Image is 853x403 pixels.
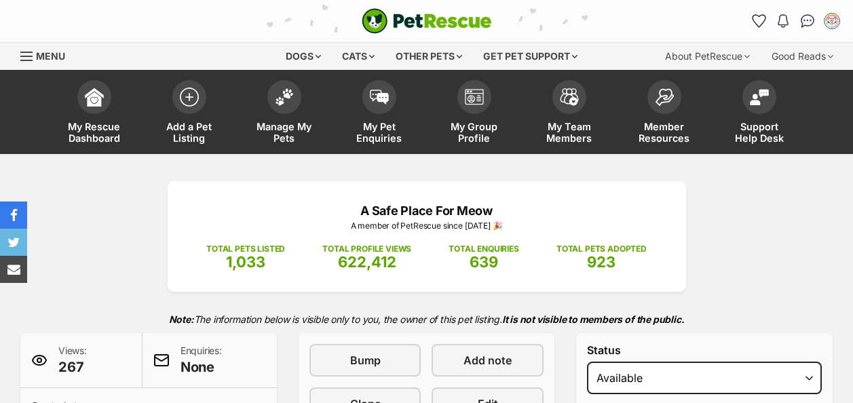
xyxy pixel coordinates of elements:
[539,121,600,144] span: My Team Members
[276,43,330,70] div: Dogs
[470,253,498,271] span: 639
[748,10,770,32] a: Favourites
[322,243,411,255] p: TOTAL PROFILE VIEWS
[617,73,712,154] a: Member Resources
[206,243,285,255] p: TOTAL PETS LISTED
[748,10,843,32] ul: Account quick links
[432,344,544,377] a: Add note
[427,73,522,154] a: My Group Profile
[587,344,822,356] label: Status
[386,43,472,70] div: Other pets
[502,313,685,325] strong: It is not visible to members of the public.
[750,89,769,105] img: help-desk-icon-fdf02630f3aa405de69fd3d07c3f3aa587a6932b1a1747fa1d2bba05be0121f9.svg
[362,8,492,34] img: logo-cat-932fe2b9b8326f06289b0f2fb663e598f794de774fb13d1741a6617ecf9a85b4.svg
[712,73,807,154] a: Support Help Desk
[58,344,87,377] p: Views:
[36,50,65,62] span: Menu
[188,201,666,220] p: A Safe Place For Meow
[181,344,222,377] p: Enquiries:
[474,43,587,70] div: Get pet support
[169,313,194,325] strong: Note:
[338,253,396,271] span: 622,412
[656,43,759,70] div: About PetRescue
[47,73,142,154] a: My Rescue Dashboard
[444,121,505,144] span: My Group Profile
[237,73,332,154] a: Manage My Pets
[729,121,790,144] span: Support Help Desk
[20,43,75,67] a: Menu
[254,121,315,144] span: Manage My Pets
[85,88,104,107] img: dashboard-icon-eb2f2d2d3e046f16d808141f083e7271f6b2e854fb5c12c21221c1fb7104beca.svg
[825,14,839,28] img: A Safe Place For Meow profile pic
[465,89,484,105] img: group-profile-icon-3fa3cf56718a62981997c0bc7e787c4b2cf8bcc04b72c1350f741eb67cf2f40e.svg
[181,358,222,377] span: None
[797,10,818,32] a: Conversations
[801,14,815,28] img: chat-41dd97257d64d25036548639549fe6c8038ab92f7586957e7f3b1b290dea8141.svg
[159,121,220,144] span: Add a Pet Listing
[226,253,265,271] span: 1,033
[821,10,843,32] button: My account
[58,358,87,377] span: 267
[655,88,674,107] img: member-resources-icon-8e73f808a243e03378d46382f2149f9095a855e16c252ad45f914b54edf8863c.svg
[333,43,384,70] div: Cats
[349,121,410,144] span: My Pet Enquiries
[309,344,421,377] a: Bump
[522,73,617,154] a: My Team Members
[762,43,843,70] div: Good Reads
[370,90,389,104] img: pet-enquiries-icon-7e3ad2cf08bfb03b45e93fb7055b45f3efa6380592205ae92323e6603595dc1f.svg
[180,88,199,107] img: add-pet-listing-icon-0afa8454b4691262ce3f59096e99ab1cd57d4a30225e0717b998d2c9b9846f56.svg
[362,8,492,34] a: PetRescue
[560,88,579,106] img: team-members-icon-5396bd8760b3fe7c0b43da4ab00e1e3bb1a5d9ba89233759b79545d2d3fc5d0d.svg
[778,14,789,28] img: notifications-46538b983faf8c2785f20acdc204bb7945ddae34d4c08c2a6579f10ce5e182be.svg
[332,73,427,154] a: My Pet Enquiries
[20,305,833,333] p: The information below is visible only to you, the owner of this pet listing.
[634,121,695,144] span: Member Resources
[142,73,237,154] a: Add a Pet Listing
[772,10,794,32] button: Notifications
[350,352,381,368] span: Bump
[556,243,647,255] p: TOTAL PETS ADOPTED
[188,220,666,232] p: A member of PetRescue since [DATE] 🎉
[449,243,518,255] p: TOTAL ENQUIRIES
[64,121,125,144] span: My Rescue Dashboard
[463,352,512,368] span: Add note
[587,253,615,271] span: 923
[275,88,294,106] img: manage-my-pets-icon-02211641906a0b7f246fdf0571729dbe1e7629f14944591b6c1af311fb30b64b.svg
